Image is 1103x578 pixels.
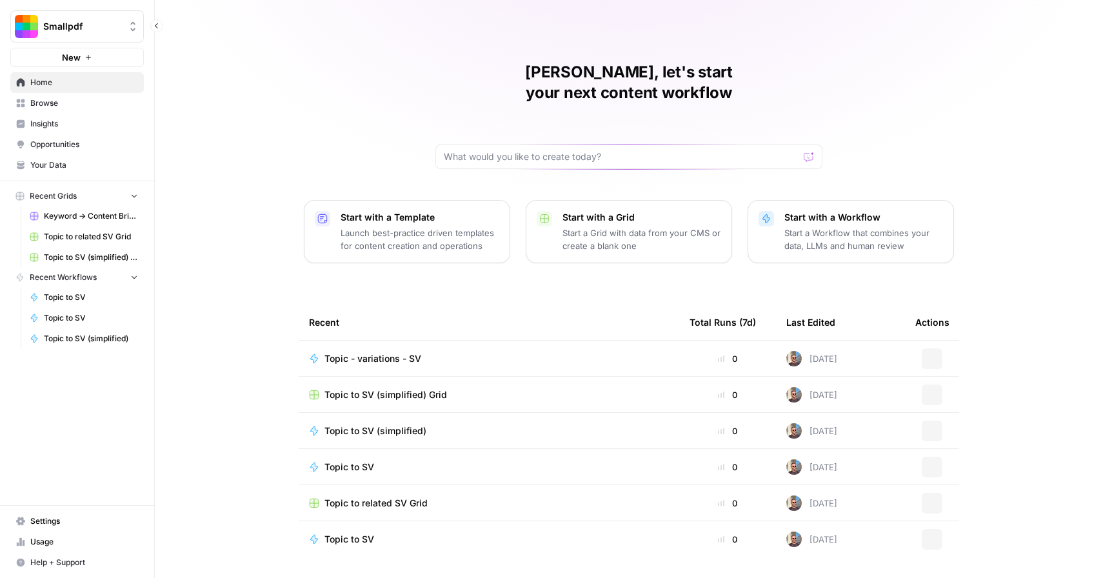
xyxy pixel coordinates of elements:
[309,497,669,510] a: Topic to related SV Grid
[435,62,822,103] h1: [PERSON_NAME], let's start your next content workflow
[444,150,799,163] input: What would you like to create today?
[786,495,802,511] img: 12lpmarulu2z3pnc3j6nly8e5680
[324,533,374,546] span: Topic to SV
[324,497,428,510] span: Topic to related SV Grid
[526,200,732,263] button: Start with a GridStart a Grid with data from your CMS or create a blank one
[10,72,144,93] a: Home
[10,114,144,134] a: Insights
[10,155,144,175] a: Your Data
[30,190,77,202] span: Recent Grids
[309,352,669,365] a: Topic - variations - SV
[690,533,766,546] div: 0
[24,226,144,247] a: Topic to related SV Grid
[690,304,756,340] div: Total Runs (7d)
[30,557,138,568] span: Help + Support
[784,211,943,224] p: Start with a Workflow
[690,461,766,473] div: 0
[30,139,138,150] span: Opportunities
[341,211,499,224] p: Start with a Template
[24,206,144,226] a: Keyword -> Content Brief -> Article
[10,511,144,532] a: Settings
[786,532,837,547] div: [DATE]
[562,211,721,224] p: Start with a Grid
[786,351,837,366] div: [DATE]
[915,304,949,340] div: Actions
[62,51,81,64] span: New
[24,328,144,349] a: Topic to SV (simplified)
[44,210,138,222] span: Keyword -> Content Brief -> Article
[690,497,766,510] div: 0
[786,459,837,475] div: [DATE]
[10,93,144,114] a: Browse
[690,388,766,401] div: 0
[786,423,837,439] div: [DATE]
[562,226,721,252] p: Start a Grid with data from your CMS or create a blank one
[10,10,144,43] button: Workspace: Smallpdf
[786,495,837,511] div: [DATE]
[10,552,144,573] button: Help + Support
[786,423,802,439] img: 12lpmarulu2z3pnc3j6nly8e5680
[309,304,669,340] div: Recent
[786,304,835,340] div: Last Edited
[24,287,144,308] a: Topic to SV
[30,272,97,283] span: Recent Workflows
[304,200,510,263] button: Start with a TemplateLaunch best-practice driven templates for content creation and operations
[341,226,499,252] p: Launch best-practice driven templates for content creation and operations
[43,20,121,33] span: Smallpdf
[30,159,138,171] span: Your Data
[30,515,138,527] span: Settings
[44,252,138,263] span: Topic to SV (simplified) Grid
[44,333,138,344] span: Topic to SV (simplified)
[786,459,802,475] img: 12lpmarulu2z3pnc3j6nly8e5680
[690,424,766,437] div: 0
[309,533,669,546] a: Topic to SV
[324,424,426,437] span: Topic to SV (simplified)
[44,292,138,303] span: Topic to SV
[786,387,837,403] div: [DATE]
[786,532,802,547] img: 12lpmarulu2z3pnc3j6nly8e5680
[30,536,138,548] span: Usage
[748,200,954,263] button: Start with a WorkflowStart a Workflow that combines your data, LLMs and human review
[784,226,943,252] p: Start a Workflow that combines your data, LLMs and human review
[324,388,447,401] span: Topic to SV (simplified) Grid
[10,268,144,287] button: Recent Workflows
[309,424,669,437] a: Topic to SV (simplified)
[30,77,138,88] span: Home
[44,231,138,243] span: Topic to related SV Grid
[10,134,144,155] a: Opportunities
[786,351,802,366] img: 12lpmarulu2z3pnc3j6nly8e5680
[24,247,144,268] a: Topic to SV (simplified) Grid
[10,48,144,67] button: New
[44,312,138,324] span: Topic to SV
[309,461,669,473] a: Topic to SV
[30,97,138,109] span: Browse
[786,387,802,403] img: 12lpmarulu2z3pnc3j6nly8e5680
[690,352,766,365] div: 0
[10,186,144,206] button: Recent Grids
[309,388,669,401] a: Topic to SV (simplified) Grid
[15,15,38,38] img: Smallpdf Logo
[324,461,374,473] span: Topic to SV
[24,308,144,328] a: Topic to SV
[30,118,138,130] span: Insights
[324,352,421,365] span: Topic - variations - SV
[10,532,144,552] a: Usage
